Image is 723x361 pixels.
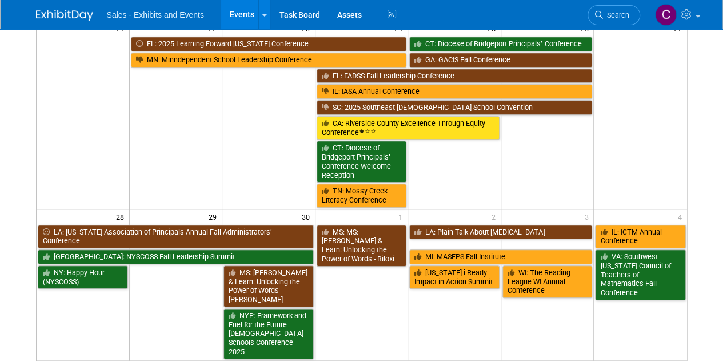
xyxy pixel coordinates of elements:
[502,265,593,298] a: WI: The Reading League WI Annual Conference
[317,100,593,115] a: SC: 2025 Southeast [DEMOGRAPHIC_DATA] School Convention
[317,184,407,207] a: TN: Mossy Creek Literacy Conference
[317,84,593,99] a: IL: IASA Annual Conference
[409,249,592,264] a: MI: MASFPS Fall Institute
[38,249,314,264] a: [GEOGRAPHIC_DATA]: NYSCOSS Fall Leadership Summit
[595,225,685,248] a: IL: ICTM Annual Conference
[397,209,408,224] span: 1
[409,225,592,240] a: LA: Plain Talk About [MEDICAL_DATA]
[301,209,315,224] span: 30
[223,265,314,307] a: MS: [PERSON_NAME] & Learn: Unlocking the Power of Words - [PERSON_NAME]
[223,308,314,359] a: NYP: Framework and Fuel for the Future [DEMOGRAPHIC_DATA] Schools Conference 2025
[207,209,222,224] span: 29
[409,37,592,51] a: CT: Diocese of Bridgeport Principals’ Conference
[317,141,407,183] a: CT: Diocese of Bridgeport Principals’ Conference Welcome Reception
[583,209,593,224] span: 3
[317,225,407,267] a: MS: MS: [PERSON_NAME] & Learn: Unlocking the Power of Words - Biloxi
[115,209,129,224] span: 28
[36,10,93,21] img: ExhibitDay
[317,116,500,140] a: CA: Riverside County Excellence Through Equity Conference
[107,10,204,19] span: Sales - Exhibits and Events
[131,53,407,68] a: MN: Minndependent School Leadership Conference
[655,4,677,26] img: Christine Lurz
[409,53,592,68] a: GA: GACIS Fall Conference
[677,209,687,224] span: 4
[409,265,500,289] a: [US_STATE] i-Ready Impact in Action Summit
[603,11,629,19] span: Search
[490,209,501,224] span: 2
[131,37,407,51] a: FL: 2025 Learning Forward [US_STATE] Conference
[38,225,314,248] a: LA: [US_STATE] Association of Principals Annual Fall Administrators’ Conference
[38,265,128,289] a: NY: Happy Hour (NYSCOSS)
[317,69,593,84] a: FL: FADSS Fall Leadership Conference
[595,249,685,300] a: VA: Southwest [US_STATE] Council of Teachers of Mathematics Fall Conference
[588,5,640,25] a: Search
